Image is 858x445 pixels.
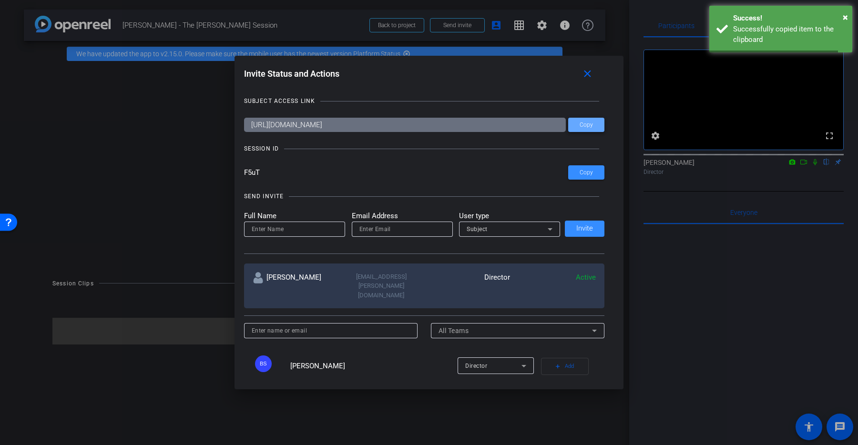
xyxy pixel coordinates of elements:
div: SESSION ID [244,144,279,153]
span: Add [565,360,574,373]
openreel-title-line: SUBJECT ACCESS LINK [244,96,605,106]
mat-label: User type [459,211,560,222]
span: Subject [467,226,488,233]
div: Invite Status and Actions [244,65,605,82]
openreel-title-line: SESSION ID [244,144,605,153]
ngx-avatar: Bradley Strain [255,355,288,372]
div: Success! [733,13,845,24]
div: [PERSON_NAME] [253,272,338,300]
input: Enter name or email [252,325,410,336]
span: Director [465,363,487,369]
div: BS [255,355,272,372]
button: Copy [568,165,604,180]
span: Copy [580,121,593,129]
div: [EMAIL_ADDRESS][PERSON_NAME][DOMAIN_NAME] [338,272,424,300]
div: Director [424,272,510,300]
div: SEND INVITE [244,192,284,201]
button: Add [541,358,589,375]
span: [PERSON_NAME] [290,362,345,370]
span: Active [576,273,596,282]
mat-label: Full Name [244,211,345,222]
div: SUBJECT ACCESS LINK [244,96,315,106]
button: Copy [568,118,604,132]
button: Close [843,10,848,24]
span: × [843,11,848,23]
div: Successfully copied item to the clipboard [733,24,845,45]
input: Enter Name [252,223,337,235]
span: All Teams [439,327,469,334]
mat-icon: close [582,68,593,80]
input: Enter Email [359,223,445,235]
mat-icon: add [554,363,561,370]
span: Copy [580,169,593,176]
mat-label: Email Address [352,211,453,222]
openreel-title-line: SEND INVITE [244,192,605,201]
